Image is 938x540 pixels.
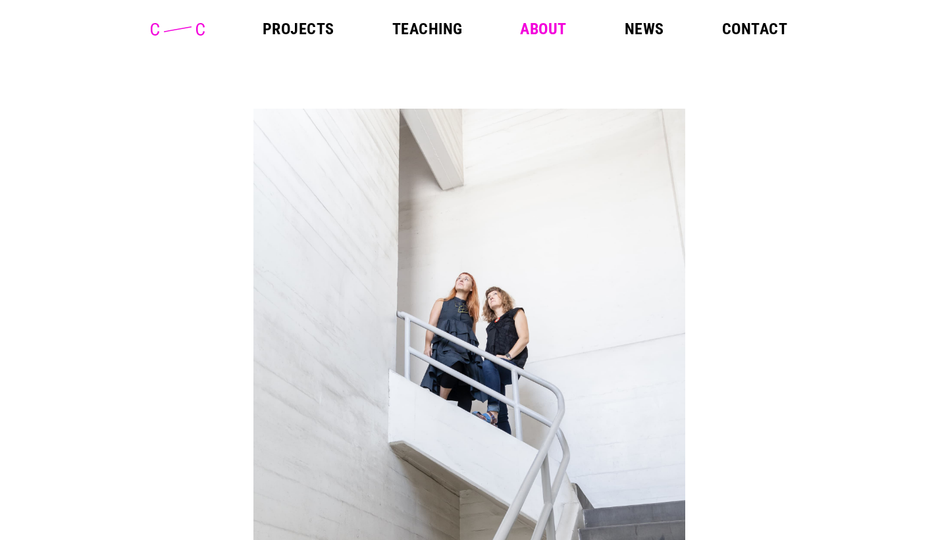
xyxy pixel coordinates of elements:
a: About [520,21,566,37]
a: Contact [722,21,787,37]
a: Teaching [392,21,463,37]
a: Projects [263,21,334,37]
a: News [625,21,664,37]
nav: Main Menu [263,21,787,37]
